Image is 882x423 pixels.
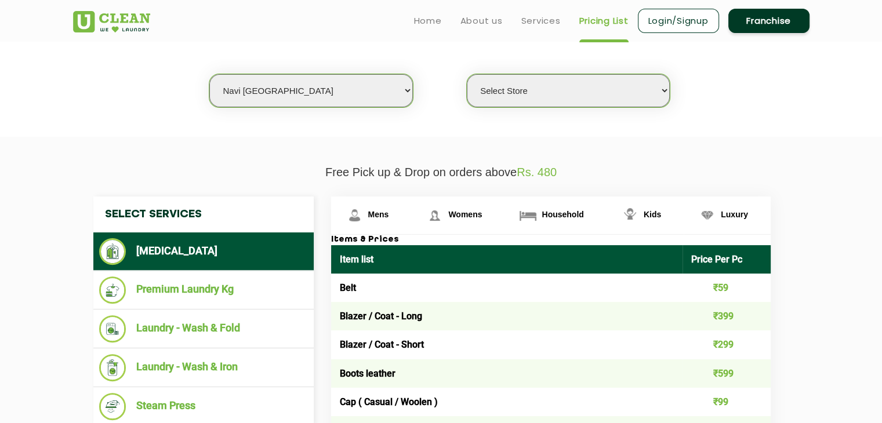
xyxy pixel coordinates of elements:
[99,238,308,265] li: [MEDICAL_DATA]
[99,315,126,342] img: Laundry - Wash & Fold
[99,276,308,304] li: Premium Laundry Kg
[518,205,538,225] img: Household
[620,205,640,225] img: Kids
[99,276,126,304] img: Premium Laundry Kg
[683,388,771,416] td: ₹99
[99,354,126,381] img: Laundry - Wash & Iron
[331,245,683,274] th: Item list
[73,166,810,179] p: Free Pick up & Drop on orders above
[460,14,503,28] a: About us
[368,210,389,219] span: Mens
[517,166,557,178] span: Rs. 480
[697,205,717,225] img: Luxury
[414,14,442,28] a: Home
[683,302,771,330] td: ₹399
[521,14,561,28] a: Services
[683,330,771,359] td: ₹299
[99,393,308,420] li: Steam Press
[331,388,683,416] td: Cap ( Casual / Woolen )
[99,393,126,420] img: Steam Press
[331,330,683,359] td: Blazer / Coat - Short
[579,14,629,28] a: Pricing List
[728,9,810,33] a: Franchise
[331,274,683,302] td: Belt
[331,302,683,330] td: Blazer / Coat - Long
[99,238,126,265] img: Dry Cleaning
[683,274,771,302] td: ₹59
[644,210,661,219] span: Kids
[638,9,719,33] a: Login/Signup
[424,205,445,225] img: Womens
[344,205,365,225] img: Mens
[99,315,308,342] li: Laundry - Wash & Fold
[683,245,771,274] th: Price Per Pc
[93,196,314,232] h4: Select Services
[99,354,308,381] li: Laundry - Wash & Iron
[73,11,150,32] img: UClean Laundry and Dry Cleaning
[542,210,583,219] span: Household
[721,210,748,219] span: Luxury
[683,359,771,388] td: ₹599
[448,210,482,219] span: Womens
[331,359,683,388] td: Boots leather
[331,235,771,245] h3: Items & Prices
